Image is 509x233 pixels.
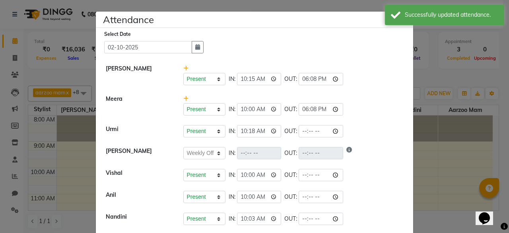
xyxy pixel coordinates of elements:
[100,147,177,159] div: [PERSON_NAME]
[100,65,177,85] div: [PERSON_NAME]
[100,125,177,137] div: Urmi
[284,149,297,157] span: OUT:
[284,215,297,223] span: OUT:
[284,75,297,83] span: OUT:
[103,12,154,27] h4: Attendance
[405,11,498,19] div: Successfully updated attendance.
[100,95,177,116] div: Meera
[346,147,352,159] i: Show reason
[229,105,235,114] span: IN:
[229,75,235,83] span: IN:
[229,215,235,223] span: IN:
[104,31,131,38] label: Select Date
[284,171,297,179] span: OUT:
[104,41,192,53] input: Select date
[284,193,297,201] span: OUT:
[229,149,235,157] span: IN:
[100,213,177,225] div: Nandini
[284,105,297,114] span: OUT:
[100,169,177,181] div: Vishal
[100,191,177,203] div: Anil
[476,201,501,225] iframe: chat widget
[229,193,235,201] span: IN:
[229,171,235,179] span: IN:
[284,127,297,135] span: OUT:
[229,127,235,135] span: IN:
